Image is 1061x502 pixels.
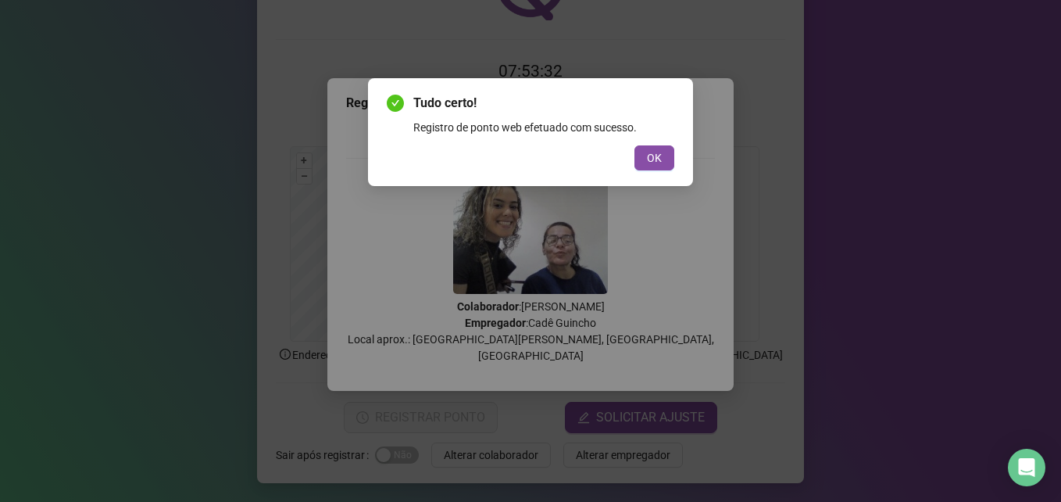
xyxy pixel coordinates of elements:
[647,149,662,167] span: OK
[413,119,674,136] div: Registro de ponto web efetuado com sucesso.
[634,145,674,170] button: OK
[413,94,674,113] span: Tudo certo!
[387,95,404,112] span: check-circle
[1008,449,1045,486] div: Open Intercom Messenger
